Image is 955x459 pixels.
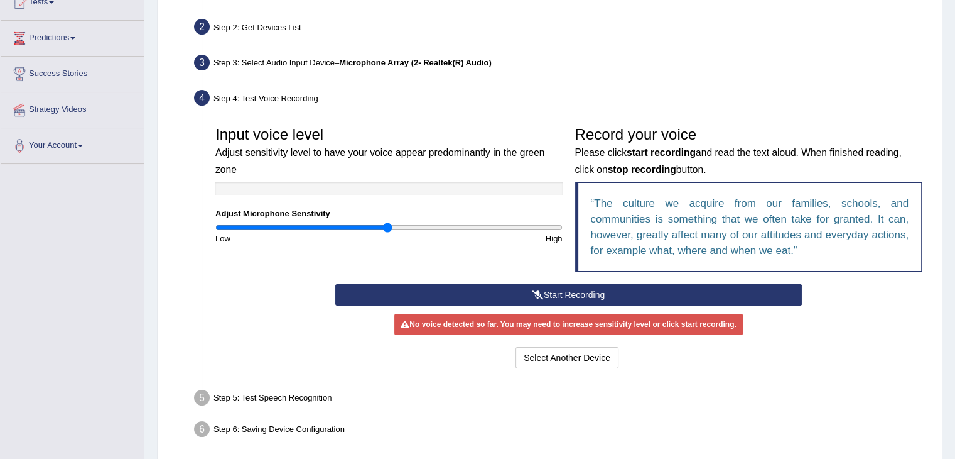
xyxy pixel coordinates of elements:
b: Microphone Array (2- Realtek(R) Audio) [339,58,491,67]
div: Step 6: Saving Device Configuration [188,418,936,445]
h3: Input voice level [215,126,563,176]
label: Adjust Microphone Senstivity [215,207,330,219]
div: Step 3: Select Audio Input Device [188,51,936,79]
div: Low [209,233,389,245]
div: Step 2: Get Devices List [188,15,936,43]
a: Predictions [1,21,144,52]
a: Strategy Videos [1,92,144,124]
h3: Record your voice [575,126,922,176]
div: High [389,233,568,245]
div: Step 5: Test Speech Recognition [188,386,936,414]
b: stop recording [608,164,676,175]
div: Step 4: Test Voice Recording [188,86,936,114]
a: Success Stories [1,57,144,88]
button: Start Recording [335,284,802,306]
q: The culture we acquire from our families, schools, and communities is something that we often tak... [591,197,909,257]
div: No voice detected so far. You may need to increase sensitivity level or click start recording. [394,314,742,335]
small: Please click and read the text aloud. When finished reading, click on button. [575,147,902,174]
button: Select Another Device [515,347,618,368]
span: – [335,58,492,67]
small: Adjust sensitivity level to have your voice appear predominantly in the green zone [215,147,544,174]
b: start recording [627,147,696,158]
a: Your Account [1,128,144,160]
